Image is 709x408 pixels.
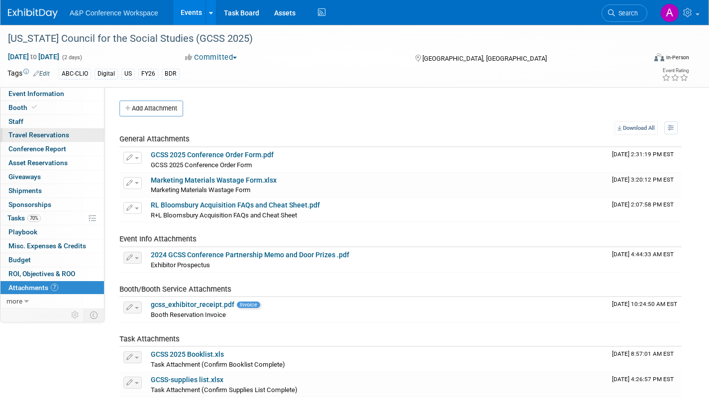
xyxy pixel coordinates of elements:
a: GCSS 2025 Booklist.xls [151,350,224,358]
span: Event Info Attachments [119,234,197,243]
a: Staff [0,115,104,128]
span: Task Attachment (Confirm Supplies List Complete) [151,386,298,394]
span: Upload Timestamp [612,201,674,208]
div: Digital [95,69,118,79]
span: Upload Timestamp [612,376,674,383]
a: Download All [614,121,658,135]
a: Event Information [0,87,104,101]
span: R+L Bloomsbury Acquisition FAQs and Cheat Sheet [151,211,297,219]
td: Tags [7,68,50,80]
span: General Attachments [119,134,190,143]
a: Misc. Expenses & Credits [0,239,104,253]
button: Committed [182,52,241,63]
span: Sponsorships [8,201,51,208]
div: ABC-CLIO [59,69,91,79]
a: RL Bloomsbury Acquisition FAQs and Cheat Sheet.pdf [151,201,320,209]
div: [US_STATE] Council for the Social Studies (GCSS 2025) [4,30,631,48]
a: Booth [0,101,104,114]
span: Exhibitor Prospectus [151,261,210,269]
td: Upload Timestamp [608,297,682,322]
div: Event Format [588,52,689,67]
a: Asset Reservations [0,156,104,170]
span: Misc. Expenses & Credits [8,242,86,250]
span: A&P Conference Workspace [70,9,158,17]
a: ROI, Objectives & ROO [0,267,104,281]
span: Staff [8,117,23,125]
span: Shipments [8,187,42,195]
span: to [29,53,38,61]
a: Search [602,4,647,22]
a: Budget [0,253,104,267]
div: In-Person [666,54,689,61]
span: Attachments [8,284,58,292]
a: Giveaways [0,170,104,184]
span: Event Information [8,90,64,98]
div: US [121,69,135,79]
div: Event Rating [662,68,689,73]
span: Task Attachments [119,334,180,343]
span: Upload Timestamp [612,151,674,158]
span: Booth/Booth Service Attachments [119,285,231,294]
td: Upload Timestamp [608,173,682,198]
a: gcss_exhibitor_receipt.pdf [151,301,234,308]
span: ROI, Objectives & ROO [8,270,75,278]
span: Marketing Materials Wastage Form [151,186,251,194]
td: Upload Timestamp [608,372,682,397]
span: Upload Timestamp [612,301,677,307]
span: Booth Reservation Invoice [151,311,226,318]
span: Travel Reservations [8,131,69,139]
div: FY26 [138,69,158,79]
td: Upload Timestamp [608,347,682,372]
span: Search [615,9,638,17]
td: Personalize Event Tab Strip [67,308,84,321]
td: Toggle Event Tabs [84,308,104,321]
a: Sponsorships [0,198,104,211]
span: Playbook [8,228,37,236]
a: Conference Report [0,142,104,156]
a: Tasks70% [0,211,104,225]
img: Format-Inperson.png [654,53,664,61]
span: Budget [8,256,31,264]
a: GCSS-supplies list.xlsx [151,376,223,384]
a: Travel Reservations [0,128,104,142]
td: Upload Timestamp [608,198,682,222]
span: (2 days) [61,54,82,61]
span: Asset Reservations [8,159,68,167]
button: Add Attachment [119,101,183,116]
a: more [0,295,104,308]
a: Playbook [0,225,104,239]
td: Upload Timestamp [608,147,682,172]
span: Invoice [237,302,260,308]
span: 70% [27,214,41,222]
a: Marketing Materials Wastage Form.xlsx [151,176,277,184]
a: 2024 GCSS Conference Partnership Memo and Door Prizes .pdf [151,251,349,259]
span: [DATE] [DATE] [7,52,60,61]
span: Tasks [7,214,41,222]
img: Amanda Oney [660,3,679,22]
span: Task Attachment (Confirm Booklist Complete) [151,361,285,368]
span: more [6,297,22,305]
span: Upload Timestamp [612,251,674,258]
div: BDR [162,69,180,79]
span: Booth [8,103,39,111]
a: Attachments7 [0,281,104,295]
td: Upload Timestamp [608,247,682,272]
span: GCSS 2025 Conference Order Form [151,161,252,169]
i: Booth reservation complete [32,104,37,110]
a: GCSS 2025 Conference Order Form.pdf [151,151,274,159]
a: Shipments [0,184,104,198]
span: [GEOGRAPHIC_DATA], [GEOGRAPHIC_DATA] [422,55,547,62]
a: Edit [33,70,50,77]
span: Upload Timestamp [612,350,674,357]
span: Conference Report [8,145,66,153]
span: 7 [51,284,58,291]
span: Giveaways [8,173,41,181]
span: Upload Timestamp [612,176,674,183]
img: ExhibitDay [8,8,58,18]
